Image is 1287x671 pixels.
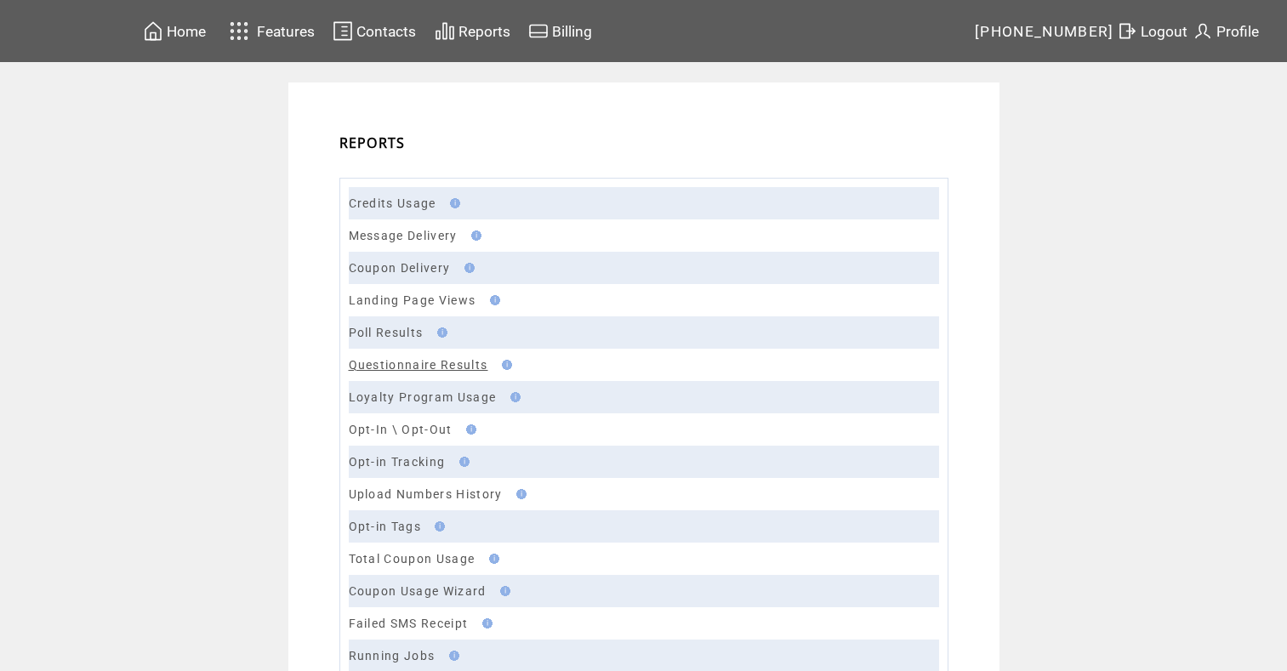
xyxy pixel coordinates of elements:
[339,134,406,152] span: REPORTS
[140,18,208,44] a: Home
[975,23,1114,40] span: [PHONE_NUMBER]
[445,198,460,208] img: help.gif
[511,489,527,499] img: help.gif
[459,263,475,273] img: help.gif
[454,457,470,467] img: help.gif
[222,14,318,48] a: Features
[349,196,436,210] a: Credits Usage
[505,392,521,402] img: help.gif
[349,487,503,501] a: Upload Numbers History
[461,424,476,435] img: help.gif
[477,618,493,628] img: help.gif
[257,23,315,40] span: Features
[349,552,476,566] a: Total Coupon Usage
[552,23,592,40] span: Billing
[349,584,487,598] a: Coupon Usage Wizard
[349,455,446,469] a: Opt-in Tracking
[485,295,500,305] img: help.gif
[1141,23,1187,40] span: Logout
[528,20,549,42] img: creidtcard.svg
[167,23,206,40] span: Home
[444,651,459,661] img: help.gif
[330,18,419,44] a: Contacts
[349,390,497,404] a: Loyalty Program Usage
[349,617,469,630] a: Failed SMS Receipt
[356,23,416,40] span: Contacts
[458,23,510,40] span: Reports
[1216,23,1259,40] span: Profile
[1117,20,1137,42] img: exit.svg
[432,327,447,338] img: help.gif
[349,261,451,275] a: Coupon Delivery
[484,554,499,564] img: help.gif
[430,521,445,532] img: help.gif
[143,20,163,42] img: home.svg
[349,293,476,307] a: Landing Page Views
[1193,20,1213,42] img: profile.svg
[225,17,254,45] img: features.svg
[349,520,422,533] a: Opt-in Tags
[1114,18,1190,44] a: Logout
[349,229,458,242] a: Message Delivery
[495,586,510,596] img: help.gif
[349,358,488,372] a: Questionnaire Results
[432,18,513,44] a: Reports
[497,360,512,370] img: help.gif
[333,20,353,42] img: contacts.svg
[435,20,455,42] img: chart.svg
[466,230,481,241] img: help.gif
[1190,18,1261,44] a: Profile
[349,649,436,662] a: Running Jobs
[349,326,424,339] a: Poll Results
[349,423,453,436] a: Opt-In \ Opt-Out
[526,18,595,44] a: Billing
